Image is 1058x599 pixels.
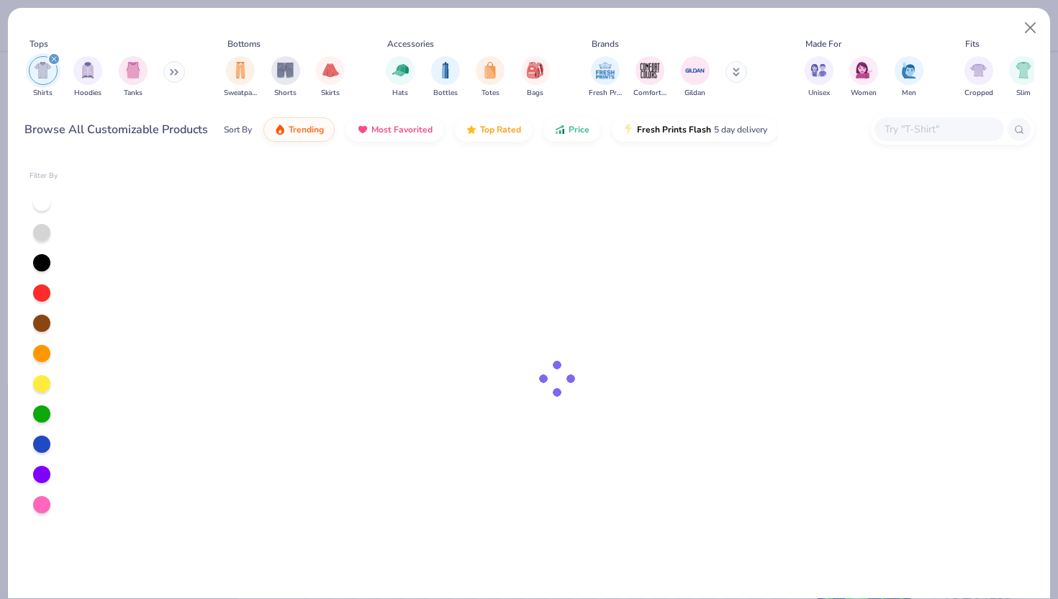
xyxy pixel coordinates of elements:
[263,117,335,142] button: Trending
[433,88,458,99] span: Bottles
[271,56,300,99] div: filter for Shorts
[521,56,550,99] div: filter for Bags
[543,117,600,142] button: Price
[901,62,917,78] img: Men Image
[74,88,101,99] span: Hoodies
[637,124,711,135] span: Fresh Prints Flash
[289,124,324,135] span: Trending
[386,56,415,99] div: filter for Hats
[594,60,616,81] img: Fresh Prints Image
[805,56,833,99] div: filter for Unisex
[684,60,706,81] img: Gildan Image
[1009,56,1038,99] div: filter for Slim
[271,56,300,99] button: filter button
[316,56,345,99] div: filter for Skirts
[883,121,994,138] input: Try "T-Shirt"
[970,62,987,78] img: Cropped Image
[224,123,252,136] div: Sort By
[623,124,634,135] img: flash.gif
[119,56,148,99] div: filter for Tanks
[1016,88,1031,99] span: Slim
[476,56,505,99] button: filter button
[387,37,434,50] div: Accessories
[633,88,666,99] span: Comfort Colors
[1017,14,1044,42] button: Close
[902,88,916,99] span: Men
[633,56,666,99] div: filter for Comfort Colors
[856,62,872,78] img: Women Image
[224,56,257,99] div: filter for Sweatpants
[1016,62,1031,78] img: Slim Image
[277,62,294,78] img: Shorts Image
[849,56,878,99] div: filter for Women
[24,121,208,138] div: Browse All Customizable Products
[392,62,409,78] img: Hats Image
[805,37,841,50] div: Made For
[316,56,345,99] button: filter button
[639,60,661,81] img: Comfort Colors Image
[33,88,53,99] span: Shirts
[224,56,257,99] button: filter button
[684,88,705,99] span: Gildan
[589,56,622,99] button: filter button
[431,56,460,99] div: filter for Bottles
[851,88,877,99] span: Women
[30,37,48,50] div: Tops
[527,88,543,99] span: Bags
[125,62,141,78] img: Tanks Image
[431,56,460,99] button: filter button
[589,56,622,99] div: filter for Fresh Prints
[321,88,340,99] span: Skirts
[346,117,443,142] button: Most Favorited
[805,56,833,99] button: filter button
[965,37,980,50] div: Fits
[386,56,415,99] button: filter button
[476,56,505,99] div: filter for Totes
[119,56,148,99] button: filter button
[482,62,498,78] img: Totes Image
[964,88,993,99] span: Cropped
[633,56,666,99] button: filter button
[466,124,477,135] img: TopRated.gif
[124,88,143,99] span: Tanks
[274,124,286,135] img: trending.gif
[438,62,453,78] img: Bottles Image
[895,56,923,99] button: filter button
[322,62,339,78] img: Skirts Image
[808,88,830,99] span: Unisex
[964,56,993,99] button: filter button
[681,56,710,99] div: filter for Gildan
[681,56,710,99] button: filter button
[895,56,923,99] div: filter for Men
[521,56,550,99] button: filter button
[714,122,767,138] span: 5 day delivery
[480,124,521,135] span: Top Rated
[73,56,102,99] div: filter for Hoodies
[232,62,248,78] img: Sweatpants Image
[481,88,499,99] span: Totes
[592,37,619,50] div: Brands
[227,37,261,50] div: Bottoms
[357,124,369,135] img: most_fav.gif
[73,56,102,99] button: filter button
[569,124,589,135] span: Price
[392,88,408,99] span: Hats
[224,88,257,99] span: Sweatpants
[29,56,58,99] button: filter button
[589,88,622,99] span: Fresh Prints
[964,56,993,99] div: filter for Cropped
[35,62,51,78] img: Shirts Image
[849,56,878,99] button: filter button
[612,117,778,142] button: Fresh Prints Flash5 day delivery
[810,62,827,78] img: Unisex Image
[455,117,532,142] button: Top Rated
[274,88,297,99] span: Shorts
[80,62,96,78] img: Hoodies Image
[29,56,58,99] div: filter for Shirts
[30,171,58,181] div: Filter By
[527,62,543,78] img: Bags Image
[1009,56,1038,99] button: filter button
[371,124,433,135] span: Most Favorited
